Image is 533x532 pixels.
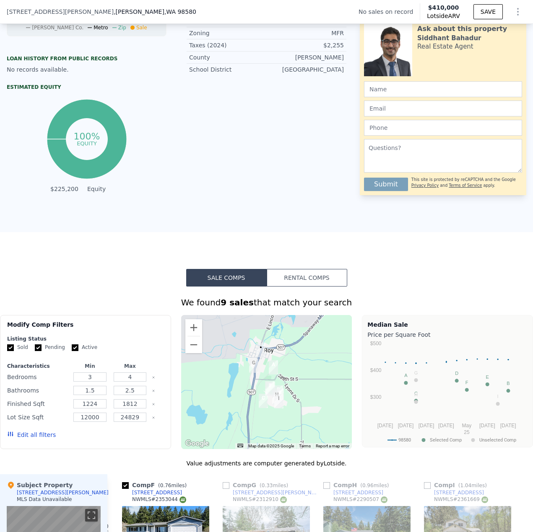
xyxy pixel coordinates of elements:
span: Map data ©2025 Google [248,444,294,448]
span: 0.96 [362,483,374,488]
div: 7809 292nd St S [274,385,283,400]
button: Clear [152,389,155,393]
span: ( miles) [455,483,490,488]
text: D [455,371,459,376]
text: F [465,380,468,385]
div: [STREET_ADDRESS][PERSON_NAME] [17,489,109,496]
tspan: equity [77,140,97,146]
text: 98580 [398,437,411,443]
div: Min [72,363,108,369]
div: [STREET_ADDRESS][PERSON_NAME] [233,489,320,496]
div: [STREET_ADDRESS] [434,489,484,496]
div: School District [189,65,267,74]
div: Comp I [424,481,490,489]
div: Ask about this property [417,24,507,34]
text: E [486,374,489,380]
span: 1.04 [460,483,471,488]
div: Real Estate Agent [417,42,473,51]
text: A [405,373,408,378]
input: Sold [7,344,14,351]
button: Show Options [510,3,526,20]
button: Clear [152,376,155,379]
div: [GEOGRAPHIC_DATA] [267,65,344,74]
span: [PERSON_NAME] Co. [32,25,83,31]
input: Active [72,344,78,351]
button: SAVE [473,4,503,19]
span: Metro [94,25,108,31]
div: This site is protected by reCAPTCHA and the Google and apply. [411,174,522,191]
text: [DATE] [398,423,414,429]
span: ( miles) [357,483,392,488]
input: Name [364,81,522,97]
input: Email [364,101,522,116]
div: Loan history from public records [7,55,166,62]
span: ( miles) [155,483,190,488]
span: ( miles) [256,483,291,488]
tspan: 100% [73,131,100,142]
a: Open this area in Google Maps (opens a new window) [183,438,211,449]
text: May [462,423,472,429]
div: County [189,53,267,62]
div: Median Sale [367,320,528,329]
div: Bedrooms [7,371,68,383]
div: [PERSON_NAME] [267,53,344,62]
div: Taxes (2024) [189,41,267,49]
text: C [414,391,418,396]
div: MLS Data Unavailable [17,496,72,503]
text: $300 [370,394,382,400]
input: Pending [35,344,42,351]
div: Comp H [323,481,392,489]
text: [DATE] [419,423,434,429]
div: Bathrooms [7,385,68,396]
td: $225,200 [50,184,79,194]
div: No sales on record [359,8,420,16]
button: Sale Comps [186,269,267,287]
span: , WA 98580 [164,8,196,15]
div: Comp G [223,481,291,489]
button: Clear [152,416,155,419]
svg: A chart. [367,341,525,445]
button: Toggle fullscreen view [85,509,98,522]
div: Estimated Equity [7,84,166,90]
text: $400 [370,367,382,373]
text: [DATE] [479,423,495,429]
div: 29208 78th Ave S [275,388,284,403]
div: 8101 292nd St S [266,382,275,396]
button: Keyboard shortcuts [237,444,243,447]
button: Rental Comps [267,269,347,287]
span: 0.33 [262,483,273,488]
div: Comp F [122,481,190,489]
a: [STREET_ADDRESS] [122,489,182,496]
a: [STREET_ADDRESS] [424,489,484,496]
img: NWMLS Logo [280,496,287,503]
div: Zoning [189,29,267,37]
a: Terms of Service [449,183,482,188]
label: Active [72,344,97,351]
div: 29313 78th Ave S [274,394,283,408]
div: Lot Size Sqft [7,411,68,423]
div: Price per Square Foot [367,329,528,341]
div: MFR [267,29,344,37]
text: [DATE] [500,423,516,429]
div: Finished Sqft [7,398,68,410]
strong: 9 sales [221,297,254,307]
label: Sold [7,344,28,351]
a: [STREET_ADDRESS] [323,489,383,496]
img: NWMLS Logo [481,496,488,503]
text: H [414,392,418,397]
input: Phone [364,120,522,136]
text: B [507,381,510,386]
img: NWMLS Logo [381,496,387,503]
button: Edit all filters [7,431,56,439]
a: Terms (opens in new tab) [299,444,311,448]
div: $2,255 [267,41,344,49]
text: [DATE] [377,423,393,429]
text: Selected Comp [430,437,462,443]
span: $410,000 [428,4,459,11]
text: G [414,370,418,375]
div: 549 Mcnaught Rd S [249,359,258,373]
label: Pending [35,344,65,351]
img: Google [183,438,211,449]
button: Clear [152,403,155,406]
span: Zip [118,25,126,31]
